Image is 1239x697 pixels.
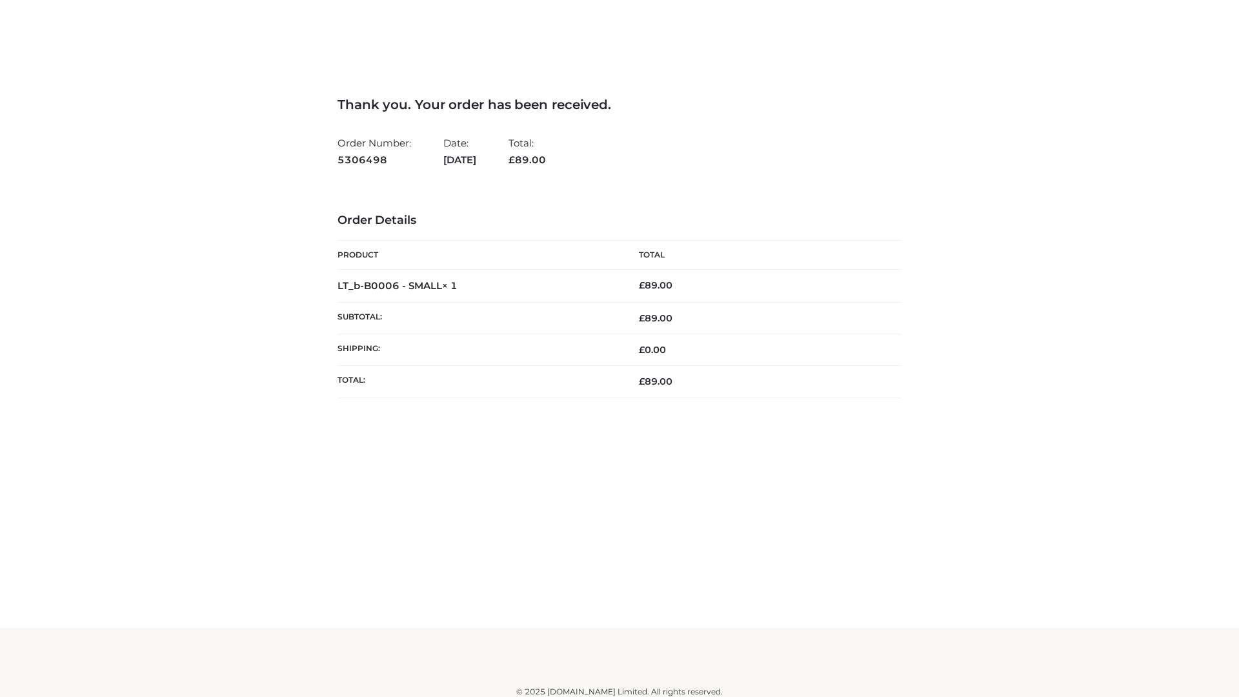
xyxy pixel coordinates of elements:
[337,97,902,112] h3: Thank you. Your order has been received.
[639,344,645,356] span: £
[509,154,546,166] span: 89.00
[509,132,546,171] li: Total:
[639,312,672,324] span: 89.00
[337,302,619,334] th: Subtotal:
[639,312,645,324] span: £
[509,154,515,166] span: £
[442,279,458,292] strong: × 1
[639,376,672,387] span: 89.00
[337,279,458,292] strong: LT_b-B0006 - SMALL
[337,214,902,228] h3: Order Details
[639,279,672,291] bdi: 89.00
[443,132,476,171] li: Date:
[337,132,411,171] li: Order Number:
[337,366,619,398] th: Total:
[639,344,666,356] bdi: 0.00
[337,152,411,168] strong: 5306498
[639,376,645,387] span: £
[619,241,902,270] th: Total
[337,334,619,366] th: Shipping:
[639,279,645,291] span: £
[443,152,476,168] strong: [DATE]
[337,241,619,270] th: Product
